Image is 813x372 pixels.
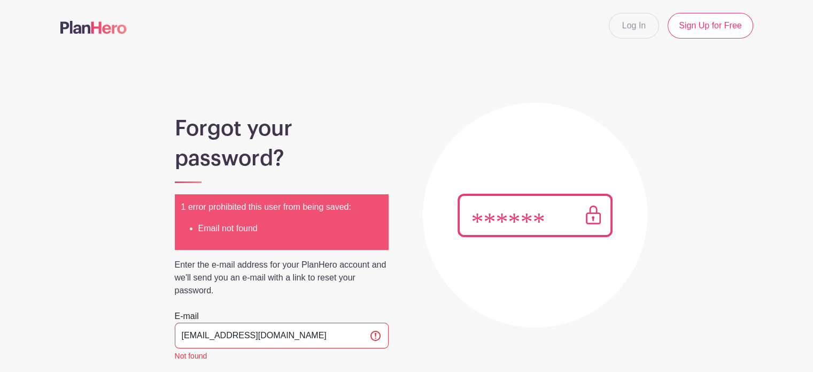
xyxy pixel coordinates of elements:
[181,201,382,214] p: 1 error prohibited this user from being saved:
[175,310,199,323] label: E-mail
[60,21,127,34] img: logo-507f7623f17ff9eddc593b1ce0a138ce2505c220e1c5a4e2b4648c50719b7d32.svg
[175,116,389,141] h1: Forgot your
[458,194,613,237] img: Pass
[175,323,389,348] input: e.g. julie@eventco.com
[668,13,753,39] a: Sign Up for Free
[609,13,659,39] a: Log In
[175,259,389,297] p: Enter the e-mail address for your PlanHero account and we'll send you an e-mail with a link to re...
[198,222,382,235] li: Email not found
[175,146,389,171] h1: password?
[175,351,389,362] div: Not found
